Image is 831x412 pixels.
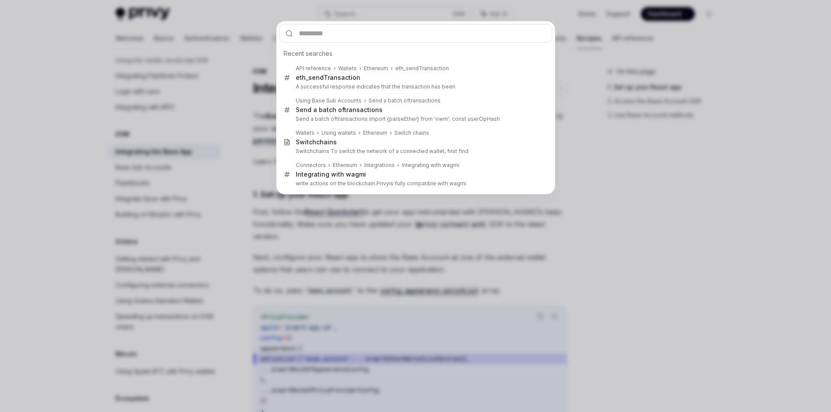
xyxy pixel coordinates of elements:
[296,148,534,155] p: chains To switch the network of a connected wallet, first find
[296,170,366,178] div: Integrating with wagmi
[296,180,534,187] p: write actions on the blockchain. is fully compatible with wagmi
[376,180,389,187] b: Privy
[296,138,337,146] div: chains
[369,97,441,104] div: Send a batch of ons
[296,106,383,114] div: Send a batch of ons
[394,129,429,136] div: Switch chains
[296,97,362,104] div: Using Base Sub Accounts
[296,162,326,169] div: Connectors
[409,97,431,104] b: transacti
[296,129,315,136] div: Wallets
[402,162,459,169] div: Integrating with wagmi
[296,83,534,90] p: A successful response indicates that the transaction has been
[338,65,357,72] div: Wallets
[364,65,388,72] div: Ethereum
[333,162,357,169] div: Ethereum
[296,148,313,154] b: Switch
[308,74,360,81] b: sendTransaction
[321,129,356,136] div: Using wallets
[296,138,316,146] b: Switch
[336,116,358,122] b: transacti
[344,106,371,113] b: transacti
[296,65,331,72] div: API reference
[364,162,395,169] div: Integrations
[296,74,360,82] div: eth_
[363,129,387,136] div: Ethereum
[284,49,332,58] span: Recent searches
[296,116,534,123] p: Send a batch of ons import {parseEther} from 'viem'; const userOpHash
[395,65,449,72] div: eth_sendTransaction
